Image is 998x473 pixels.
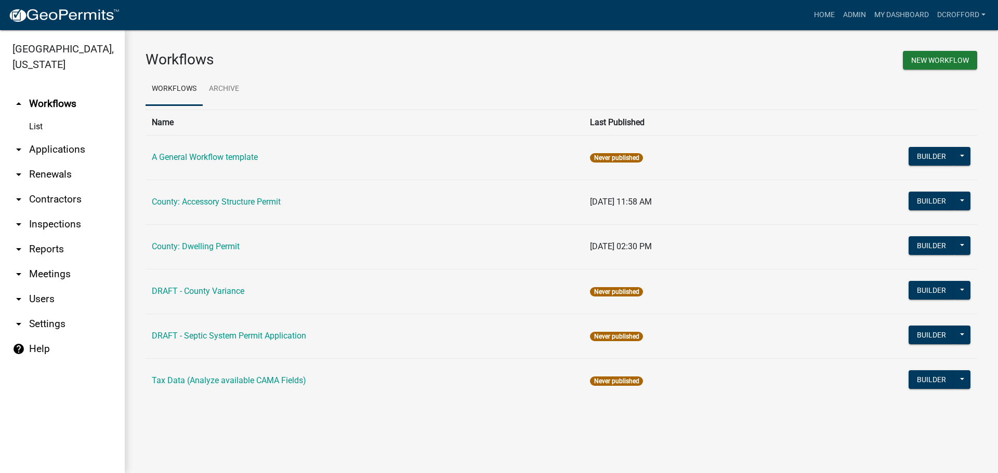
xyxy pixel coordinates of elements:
[590,287,642,296] span: Never published
[909,147,954,166] button: Builder
[909,326,954,344] button: Builder
[12,193,25,206] i: arrow_drop_down
[12,143,25,156] i: arrow_drop_down
[909,192,954,210] button: Builder
[590,153,642,163] span: Never published
[12,218,25,231] i: arrow_drop_down
[810,5,839,25] a: Home
[839,5,870,25] a: Admin
[590,197,652,207] span: [DATE] 11:58 AM
[909,236,954,255] button: Builder
[903,51,977,70] button: New Workflow
[590,241,652,251] span: [DATE] 02:30 PM
[152,241,240,251] a: County: Dwelling Permit
[152,375,306,385] a: Tax Data (Analyze available CAMA Fields)
[909,281,954,300] button: Builder
[146,51,554,69] h3: Workflows
[152,331,306,341] a: DRAFT - Septic System Permit Application
[12,343,25,355] i: help
[12,318,25,330] i: arrow_drop_down
[12,168,25,181] i: arrow_drop_down
[584,110,779,135] th: Last Published
[590,376,642,386] span: Never published
[146,110,584,135] th: Name
[12,243,25,255] i: arrow_drop_down
[12,268,25,280] i: arrow_drop_down
[12,293,25,305] i: arrow_drop_down
[12,98,25,110] i: arrow_drop_up
[909,370,954,389] button: Builder
[146,73,203,106] a: Workflows
[870,5,933,25] a: My Dashboard
[152,197,281,207] a: County: Accessory Structure Permit
[933,5,990,25] a: dcrofford
[152,286,244,296] a: DRAFT - County Variance
[152,152,258,162] a: A General Workflow template
[590,332,642,341] span: Never published
[203,73,245,106] a: Archive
